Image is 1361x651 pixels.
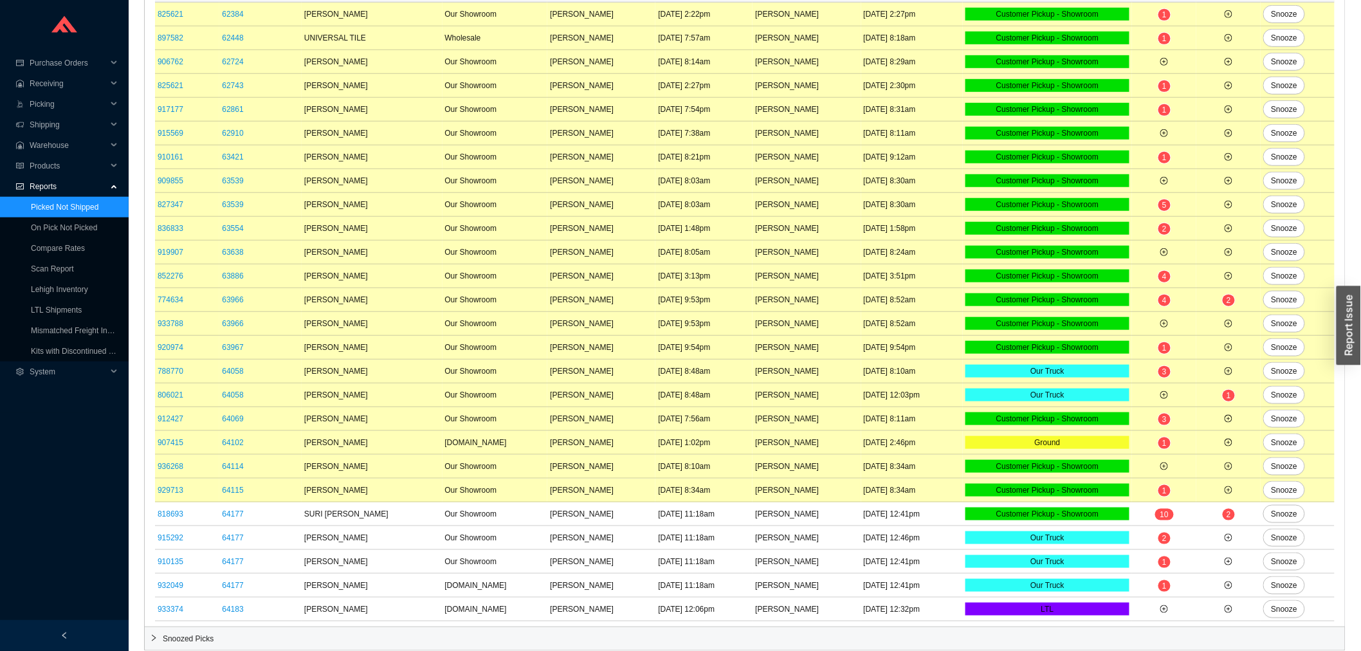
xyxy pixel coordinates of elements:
[1158,80,1171,92] sup: 1
[1225,605,1232,613] span: plus-circle
[655,145,753,169] td: [DATE] 8:21pm
[655,169,753,193] td: [DATE] 8:03am
[753,312,861,336] td: [PERSON_NAME]
[443,288,548,312] td: Our Showroom
[1263,600,1305,618] button: Snooze
[443,193,548,217] td: Our Showroom
[861,145,963,169] td: [DATE] 9:12am
[302,264,443,288] td: [PERSON_NAME]
[1271,317,1297,330] span: Snooze
[31,306,82,315] a: LTL Shipments
[655,98,753,122] td: [DATE] 7:54pm
[655,336,753,360] td: [DATE] 9:54pm
[302,26,443,50] td: UNIVERSAL TILE
[1263,243,1305,261] button: Snooze
[861,169,963,193] td: [DATE] 8:30am
[1263,457,1305,475] button: Snooze
[158,390,183,399] a: 806021
[158,33,183,42] a: 897582
[222,367,243,376] a: 64058
[31,203,98,212] a: Picked Not Shipped
[1263,386,1305,404] button: Snooze
[443,264,548,288] td: Our Showroom
[1162,10,1167,19] span: 1
[222,581,243,590] a: 64177
[1225,272,1232,280] span: plus-circle
[222,486,243,495] a: 64115
[753,193,861,217] td: [PERSON_NAME]
[1162,367,1167,376] span: 3
[1271,389,1297,401] span: Snooze
[158,224,183,233] a: 836833
[302,288,443,312] td: [PERSON_NAME]
[1263,505,1305,523] button: Snooze
[222,533,243,542] a: 64177
[1271,246,1297,259] span: Snooze
[302,383,443,407] td: [PERSON_NAME]
[30,53,107,73] span: Purchase Orders
[1263,553,1305,571] button: Snooze
[1271,579,1297,592] span: Snooze
[861,360,963,383] td: [DATE] 8:10am
[1263,267,1305,285] button: Snooze
[1160,463,1168,470] span: plus-circle
[547,383,655,407] td: [PERSON_NAME]
[30,156,107,176] span: Products
[1225,34,1232,42] span: plus-circle
[15,162,24,170] span: read
[222,390,243,399] a: 64058
[302,145,443,169] td: [PERSON_NAME]
[158,414,183,423] a: 912427
[861,122,963,145] td: [DATE] 8:11am
[158,57,183,66] a: 906762
[1263,77,1305,95] button: Snooze
[31,347,127,356] a: Kits with Discontinued Parts
[1271,32,1297,44] span: Snooze
[158,509,183,518] a: 818693
[861,98,963,122] td: [DATE] 8:31am
[1263,362,1305,380] button: Snooze
[655,217,753,241] td: [DATE] 1:48pm
[1225,486,1232,494] span: plus-circle
[861,241,963,264] td: [DATE] 8:24am
[222,152,243,161] a: 63421
[1271,531,1297,544] span: Snooze
[1225,534,1232,542] span: plus-circle
[222,129,243,138] a: 62910
[1225,82,1232,89] span: plus-circle
[302,241,443,264] td: [PERSON_NAME]
[965,365,1130,378] div: Our Truck
[753,264,861,288] td: [PERSON_NAME]
[222,176,243,185] a: 63539
[302,193,443,217] td: [PERSON_NAME]
[753,217,861,241] td: [PERSON_NAME]
[150,634,158,642] span: right
[1271,8,1297,21] span: Snooze
[1160,58,1168,66] span: plus-circle
[302,3,443,26] td: [PERSON_NAME]
[1271,365,1297,378] span: Snooze
[861,74,963,98] td: [DATE] 2:30pm
[158,200,183,209] a: 827347
[547,3,655,26] td: [PERSON_NAME]
[1271,222,1297,235] span: Snooze
[158,271,183,280] a: 852276
[1158,223,1171,235] sup: 2
[547,288,655,312] td: [PERSON_NAME]
[1225,58,1232,66] span: plus-circle
[1271,341,1297,354] span: Snooze
[443,360,548,383] td: Our Showroom
[158,129,183,138] a: 915569
[1271,555,1297,568] span: Snooze
[1271,412,1297,425] span: Snooze
[1225,367,1232,375] span: plus-circle
[753,74,861,98] td: [PERSON_NAME]
[1162,296,1167,305] span: 4
[158,533,183,542] a: 915292
[1160,248,1168,256] span: plus-circle
[30,94,107,115] span: Picking
[655,3,753,26] td: [DATE] 2:22pm
[1271,293,1297,306] span: Snooze
[547,360,655,383] td: [PERSON_NAME]
[965,317,1130,330] div: Customer Pickup - Showroom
